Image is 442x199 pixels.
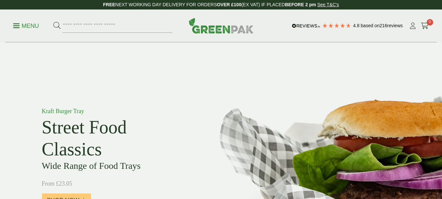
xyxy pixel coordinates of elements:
[421,21,429,31] a: 0
[103,2,115,7] strong: FREE
[409,23,417,29] i: My Account
[13,22,39,30] p: Menu
[421,23,429,29] i: Cart
[285,2,316,7] strong: BEFORE 2 pm
[13,22,39,29] a: Menu
[217,2,241,7] strong: OVER £100
[42,160,189,171] h3: Wide Range of Food Trays
[317,2,339,7] a: See T&C's
[189,18,254,33] img: GreenPak Supplies
[42,107,189,116] p: Kraft Burger Tray
[361,23,380,28] span: Based on
[322,23,351,29] div: 4.79 Stars
[292,24,320,28] img: REVIEWS.io
[353,23,361,28] span: 4.8
[380,23,387,28] span: 216
[42,180,72,187] span: From £23.05
[42,116,189,160] h2: Street Food Classics
[387,23,403,28] span: reviews
[427,19,433,26] span: 0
